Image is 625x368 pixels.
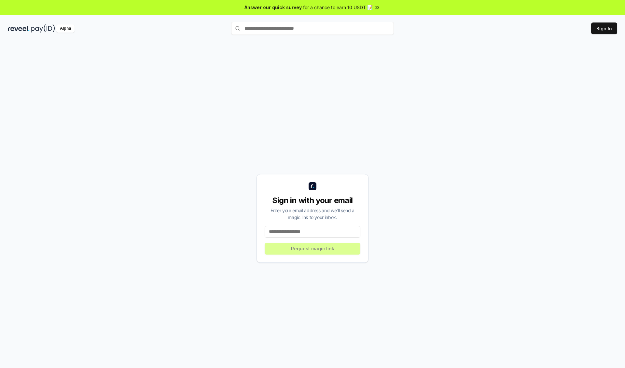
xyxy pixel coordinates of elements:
div: Sign in with your email [265,195,360,206]
img: logo_small [309,182,316,190]
div: Enter your email address and we’ll send a magic link to your inbox. [265,207,360,221]
img: pay_id [31,24,55,33]
span: Answer our quick survey [244,4,302,11]
button: Sign In [591,22,617,34]
div: Alpha [56,24,75,33]
span: for a chance to earn 10 USDT 📝 [303,4,373,11]
img: reveel_dark [8,24,30,33]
